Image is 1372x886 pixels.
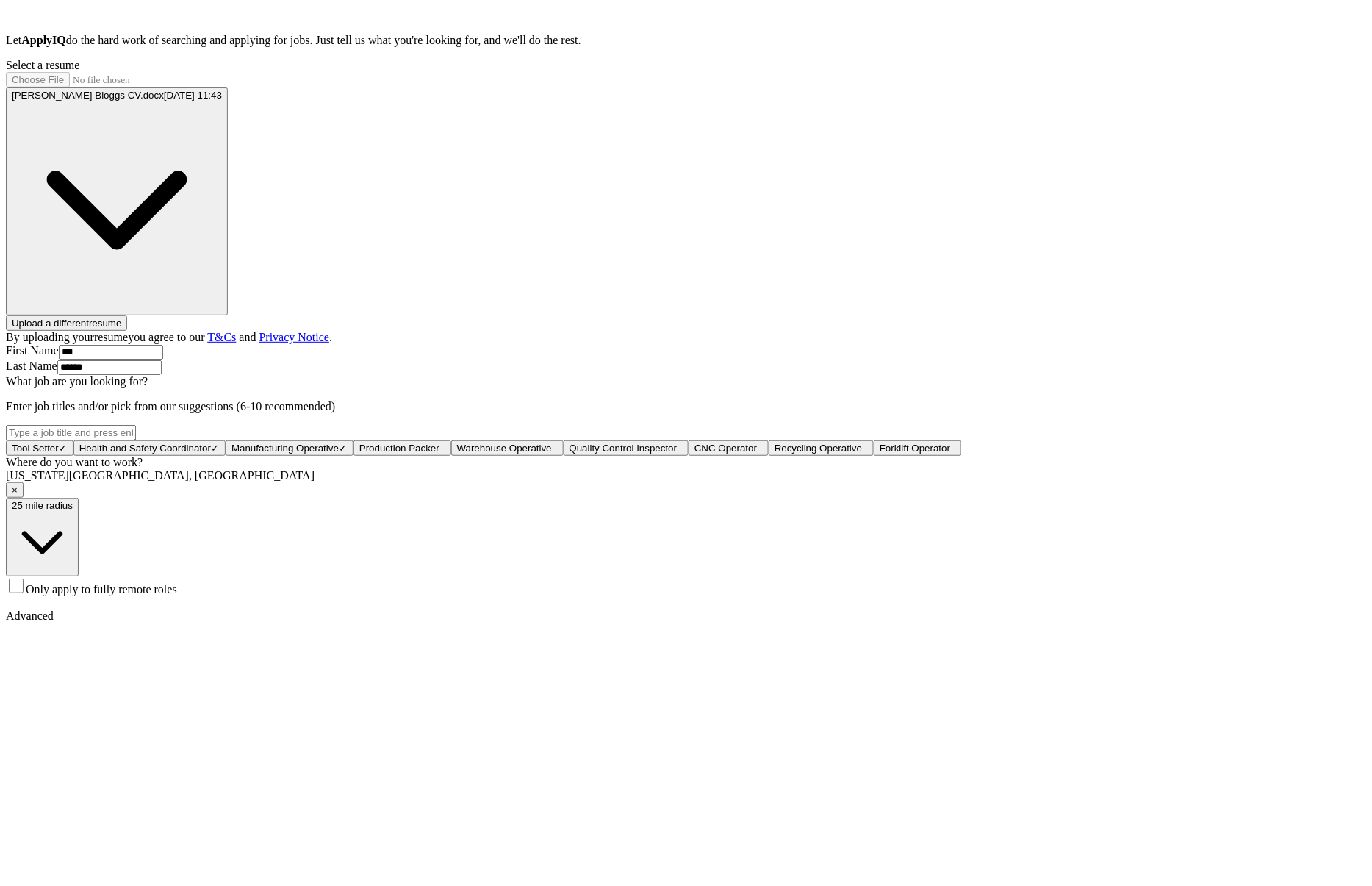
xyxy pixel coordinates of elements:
[6,469,1366,482] div: [US_STATE][GEOGRAPHIC_DATA], [GEOGRAPHIC_DATA]
[339,443,347,454] span: ✓
[359,443,439,454] span: Production Packer
[874,440,962,456] button: Forklift Operator
[12,90,164,101] span: [PERSON_NAME] Bloggs CV.docx
[769,440,874,456] button: Recycling Operative
[6,375,148,387] label: What job are you looking for?
[564,440,689,456] button: Quality Control Inspector
[6,34,1366,47] p: Let do the hard work of searching and applying for jobs. Just tell us what you're looking for, an...
[6,482,24,498] button: ×
[775,443,862,454] span: Recycling Operative
[59,443,67,454] span: ✓
[21,34,65,46] strong: ApplyIQ
[6,400,1366,413] p: Enter job titles and/or pick from our suggestions (6-10 recommended)
[457,443,552,454] span: Warehouse Operative
[12,485,18,496] span: ×
[353,440,451,456] button: Production Packer
[6,456,143,468] label: Where do you want to work?
[880,443,950,454] span: Forklift Operator
[211,443,219,454] span: ✓
[6,344,59,357] label: First Name
[6,315,127,331] button: Upload a differentresume
[12,443,59,454] span: Tool Setter
[6,425,136,440] input: Type a job title and press enter
[6,498,79,576] button: 25 mile radius
[12,500,73,511] span: 25 mile radius
[451,440,564,456] button: Warehouse Operative
[6,59,79,71] label: Select a resume
[164,90,222,101] span: [DATE] 11:43
[26,583,177,596] span: Only apply to fully remote roles
[689,440,769,456] button: CNC Operator
[9,579,24,593] input: Only apply to fully remote roles
[694,443,757,454] span: CNC Operator
[226,440,353,456] button: Manufacturing Operative✓
[6,87,228,315] button: [PERSON_NAME] Bloggs CV.docx[DATE] 11:43
[231,443,339,454] span: Manufacturing Operative
[259,331,330,343] a: Privacy Notice
[207,331,236,343] a: T&Cs
[6,440,73,456] button: Tool Setter✓
[570,443,678,454] span: Quality Control Inspector
[73,440,226,456] button: Health and Safety Coordinator✓
[6,610,54,622] span: Advanced
[79,443,211,454] span: Health and Safety Coordinator
[6,360,57,372] label: Last Name
[6,331,1366,344] div: By uploading your resume you agree to our and .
